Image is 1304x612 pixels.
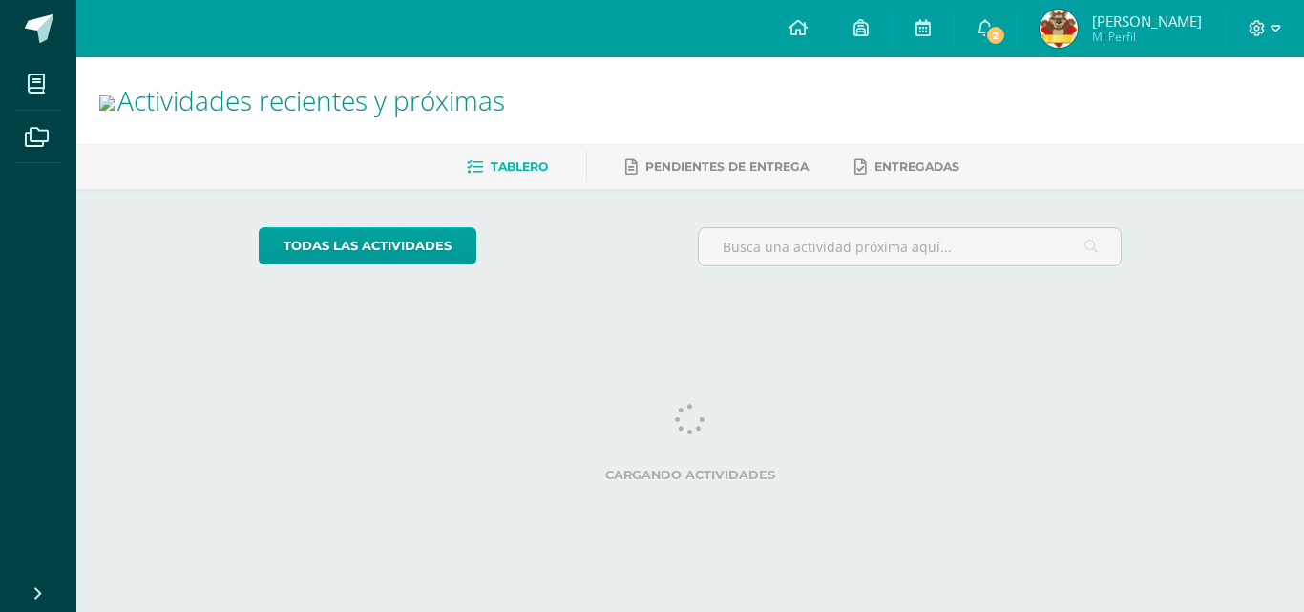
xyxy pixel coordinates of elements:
[467,152,548,182] a: Tablero
[1092,11,1202,31] span: [PERSON_NAME]
[874,159,959,174] span: Entregadas
[854,152,959,182] a: Entregadas
[259,227,476,264] a: todas las Actividades
[1040,10,1078,48] img: 55cd4609078b6f5449d0df1f1668bde8.png
[699,228,1122,265] input: Busca una actividad próxima aquí...
[117,82,505,118] span: Actividades recientes y próximas
[985,25,1006,46] span: 2
[1092,29,1202,45] span: Mi Perfil
[99,95,115,111] img: bow.png
[259,468,1123,482] label: Cargando actividades
[625,152,809,182] a: Pendientes de entrega
[491,159,548,174] span: Tablero
[645,159,809,174] span: Pendientes de entrega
